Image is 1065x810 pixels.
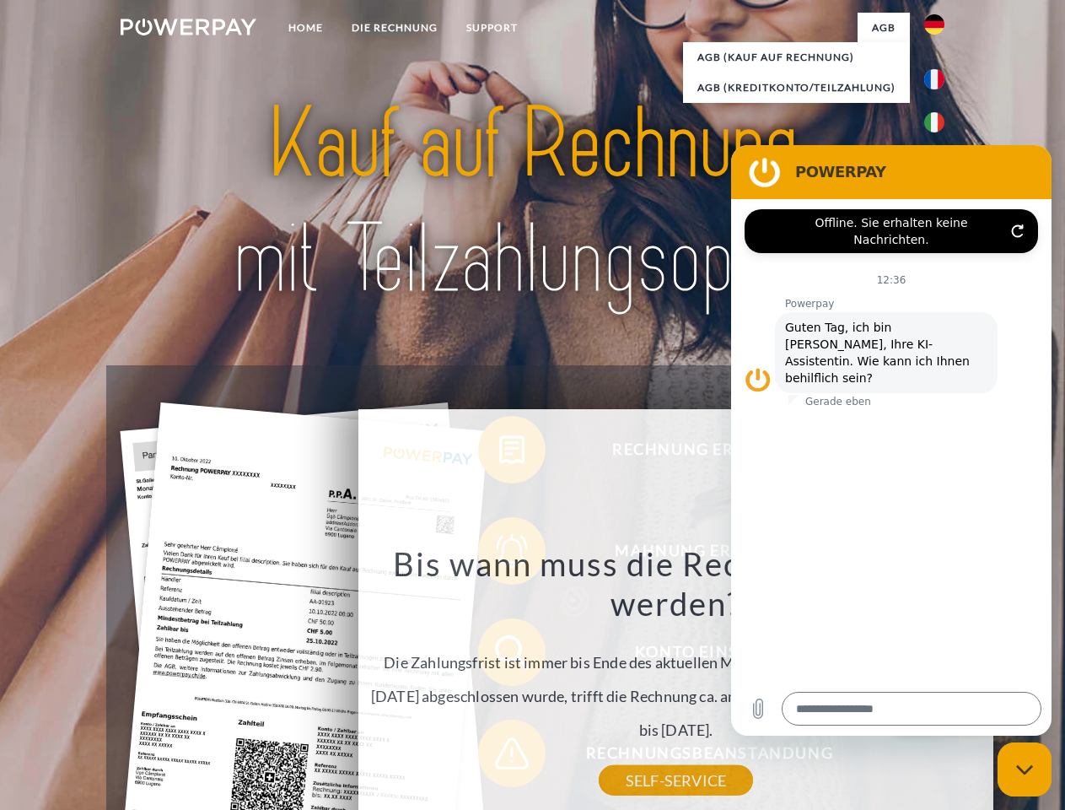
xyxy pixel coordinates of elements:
a: AGB (Kreditkonto/Teilzahlung) [683,73,910,103]
iframe: Messaging-Fenster [731,145,1052,736]
a: SUPPORT [452,13,532,43]
div: Die Zahlungsfrist ist immer bis Ende des aktuellen Monats. Wenn die Bestellung z.B. am [DATE] abg... [368,543,984,780]
img: de [924,14,944,35]
h3: Bis wann muss die Rechnung bezahlt werden? [368,543,984,624]
a: agb [858,13,910,43]
a: AGB (Kauf auf Rechnung) [683,42,910,73]
a: Home [274,13,337,43]
img: fr [924,69,944,89]
a: DIE RECHNUNG [337,13,452,43]
img: logo-powerpay-white.svg [121,19,256,35]
img: it [924,112,944,132]
a: SELF-SERVICE [599,765,753,796]
img: title-powerpay_de.svg [161,81,904,323]
iframe: Schaltfläche zum Öffnen des Messaging-Fensters; Konversation läuft [998,742,1052,796]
